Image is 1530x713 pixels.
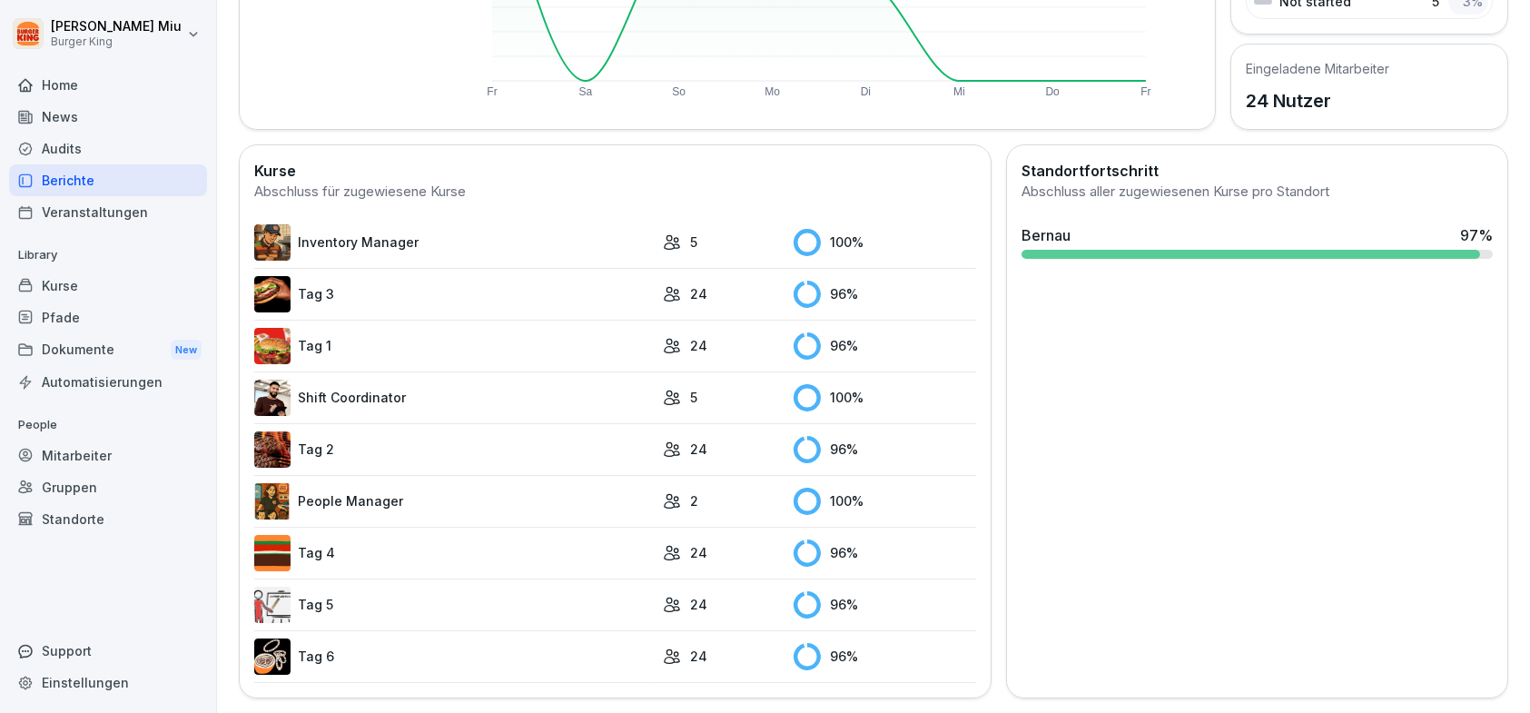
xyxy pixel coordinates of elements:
[1460,224,1493,246] div: 97 %
[794,281,977,308] div: 96 %
[254,431,291,468] img: hzkj8u8nkg09zk50ub0d0otk.png
[690,440,707,459] p: 24
[794,332,977,360] div: 96 %
[1045,85,1060,98] text: Do
[254,224,654,261] a: Inventory Manager
[1246,87,1389,114] p: 24 Nutzer
[953,85,965,98] text: Mi
[9,333,207,367] a: DokumenteNew
[1022,160,1493,182] h2: Standortfortschritt
[9,270,207,302] a: Kurse
[9,241,207,270] p: Library
[9,503,207,535] a: Standorte
[254,535,654,571] a: Tag 4
[254,380,291,416] img: q4kvd0p412g56irxfxn6tm8s.png
[254,160,976,182] h2: Kurse
[9,471,207,503] a: Gruppen
[9,440,207,471] a: Mitarbeiter
[254,276,654,312] a: Tag 3
[9,333,207,367] div: Dokumente
[254,328,291,364] img: kxzo5hlrfunza98hyv09v55a.png
[254,182,976,203] div: Abschluss für zugewiesene Kurse
[9,196,207,228] a: Veranstaltungen
[9,69,207,101] a: Home
[794,488,977,515] div: 100 %
[690,233,697,252] p: 5
[794,643,977,670] div: 96 %
[9,133,207,164] a: Audits
[765,85,780,98] text: Mo
[254,328,654,364] a: Tag 1
[9,366,207,398] a: Automatisierungen
[690,284,707,303] p: 24
[254,639,291,675] img: rvamvowt7cu6mbuhfsogl0h5.png
[690,336,707,355] p: 24
[51,19,182,35] p: [PERSON_NAME] Miu
[171,340,202,361] div: New
[254,483,654,520] a: People Manager
[254,380,654,416] a: Shift Coordinator
[690,543,707,562] p: 24
[861,85,871,98] text: Di
[690,388,697,407] p: 5
[794,229,977,256] div: 100 %
[794,436,977,463] div: 96 %
[690,647,707,666] p: 24
[9,635,207,667] div: Support
[254,639,654,675] a: Tag 6
[254,224,291,261] img: o1h5p6rcnzw0lu1jns37xjxx.png
[9,411,207,440] p: People
[1014,217,1500,266] a: Bernau97%
[487,85,497,98] text: Fr
[254,483,291,520] img: xc3x9m9uz5qfs93t7kmvoxs4.png
[794,540,977,567] div: 96 %
[254,431,654,468] a: Tag 2
[9,164,207,196] a: Berichte
[794,591,977,619] div: 96 %
[254,587,654,623] a: Tag 5
[578,85,592,98] text: Sa
[1140,85,1150,98] text: Fr
[690,491,698,510] p: 2
[794,384,977,411] div: 100 %
[9,667,207,698] a: Einstellungen
[690,595,707,614] p: 24
[9,101,207,133] a: News
[254,276,291,312] img: cq6tslmxu1pybroki4wxmcwi.png
[1022,224,1071,246] div: Bernau
[254,587,291,623] img: vy1vuzxsdwx3e5y1d1ft51l0.png
[1022,182,1493,203] div: Abschluss aller zugewiesenen Kurse pro Standort
[1246,59,1389,78] h5: Eingeladene Mitarbeiter
[672,85,686,98] text: So
[9,302,207,333] a: Pfade
[51,35,182,48] p: Burger King
[254,535,291,571] img: a35kjdk9hf9utqmhbz0ibbvi.png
